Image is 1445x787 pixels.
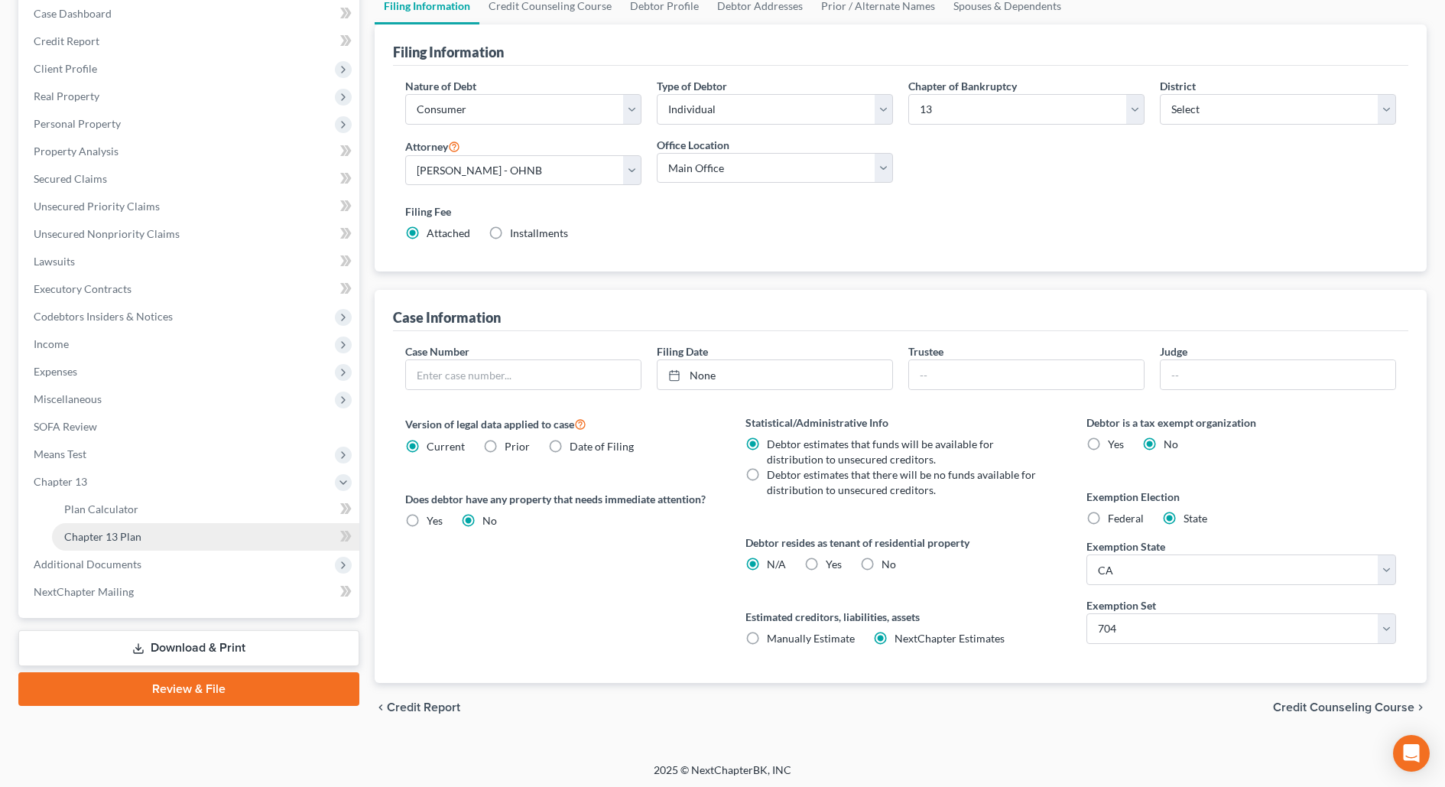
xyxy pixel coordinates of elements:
div: Filing Information [393,43,504,61]
span: Lawsuits [34,255,75,268]
span: Credit Report [34,34,99,47]
i: chevron_right [1414,701,1427,714]
label: Exemption State [1086,538,1165,554]
span: No [1164,437,1178,450]
span: Date of Filing [570,440,634,453]
label: Does debtor have any property that needs immediate attention? [405,491,716,507]
span: Secured Claims [34,172,107,185]
input: Enter case number... [406,360,641,389]
span: Real Property [34,89,99,102]
span: Miscellaneous [34,392,102,405]
label: Statistical/Administrative Info [745,415,1056,431]
a: SOFA Review [21,413,359,441]
span: No [882,558,896,571]
button: chevron_left Credit Report [375,701,460,714]
input: -- [1161,360,1395,389]
a: Review & File [18,672,359,706]
span: Chapter 13 [34,475,87,488]
span: Plan Calculator [64,502,138,515]
span: Current [427,440,465,453]
a: Unsecured Priority Claims [21,193,359,220]
span: Property Analysis [34,145,119,158]
span: Yes [1108,437,1124,450]
label: Debtor resides as tenant of residential property [745,535,1056,551]
span: Yes [427,514,443,527]
a: Property Analysis [21,138,359,165]
span: Credit Report [387,701,460,714]
span: Executory Contracts [34,282,132,295]
span: Client Profile [34,62,97,75]
span: Chapter 13 Plan [64,530,141,543]
span: Attached [427,226,470,239]
span: Credit Counseling Course [1273,701,1414,714]
a: Secured Claims [21,165,359,193]
span: Case Dashboard [34,7,112,20]
label: Filing Date [657,343,708,359]
a: Lawsuits [21,248,359,275]
span: Debtor estimates that there will be no funds available for distribution to unsecured creditors. [767,468,1036,496]
a: None [658,360,892,389]
label: Filing Fee [405,203,1397,220]
span: Unsecured Priority Claims [34,200,160,213]
input: -- [909,360,1144,389]
div: Case Information [393,308,501,327]
span: Means Test [34,447,86,460]
a: NextChapter Mailing [21,578,359,606]
span: Installments [510,226,568,239]
a: Executory Contracts [21,275,359,303]
label: Estimated creditors, liabilities, assets [745,609,1056,625]
span: No [482,514,497,527]
span: N/A [767,558,786,571]
label: Judge [1160,343,1187,359]
label: Type of Debtor [657,78,727,94]
span: Codebtors Insiders & Notices [34,310,173,323]
a: Chapter 13 Plan [52,523,359,551]
a: Plan Calculator [52,496,359,523]
i: chevron_left [375,701,387,714]
span: Additional Documents [34,558,141,571]
span: Manually Estimate [767,632,855,645]
label: Exemption Election [1086,489,1397,505]
label: Exemption Set [1086,597,1156,613]
span: Prior [505,440,530,453]
a: Credit Report [21,28,359,55]
span: Federal [1108,512,1144,525]
span: NextChapter Estimates [895,632,1005,645]
span: Expenses [34,365,77,378]
a: Unsecured Nonpriority Claims [21,220,359,248]
span: State [1184,512,1207,525]
label: Debtor is a tax exempt organization [1086,415,1397,431]
button: Credit Counseling Course chevron_right [1273,701,1427,714]
span: Debtor estimates that funds will be available for distribution to unsecured creditors. [767,437,994,466]
div: Open Intercom Messenger [1393,735,1430,772]
label: Office Location [657,137,729,153]
label: Case Number [405,343,469,359]
span: Unsecured Nonpriority Claims [34,227,180,240]
label: Version of legal data applied to case [405,415,716,433]
span: SOFA Review [34,420,97,433]
label: Nature of Debt [405,78,476,94]
label: Attorney [405,137,460,155]
span: Income [34,337,69,350]
label: Chapter of Bankruptcy [908,78,1017,94]
label: District [1160,78,1196,94]
span: Personal Property [34,117,121,130]
span: NextChapter Mailing [34,585,134,598]
span: Yes [826,558,842,571]
a: Download & Print [18,630,359,666]
label: Trustee [908,343,943,359]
